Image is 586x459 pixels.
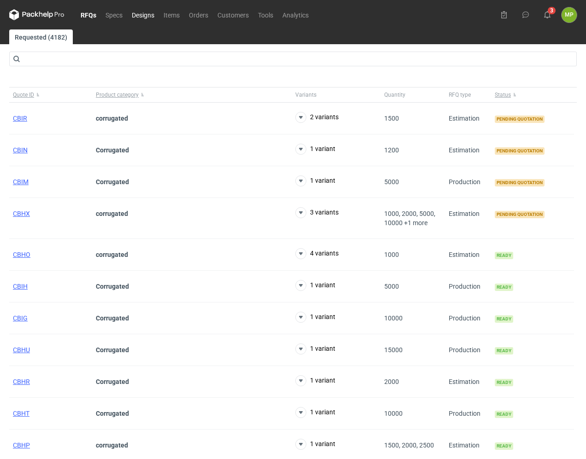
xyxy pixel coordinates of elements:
[445,239,491,271] div: Estimation
[13,314,28,322] a: CBIG
[495,347,513,354] span: Ready
[540,7,555,22] button: 3
[295,175,335,186] button: 1 variant
[13,210,30,217] a: CBHX
[384,410,403,417] span: 10000
[295,312,335,323] button: 1 variant
[96,146,129,154] strong: Corrugated
[384,314,403,322] span: 10000
[96,346,129,354] strong: Corrugated
[253,9,278,20] a: Tools
[445,334,491,366] div: Production
[13,410,29,417] a: CBHT
[495,211,545,218] span: Pending quotation
[96,442,128,449] strong: corrugated
[96,115,128,122] strong: corrugated
[159,9,184,20] a: Items
[445,103,491,134] div: Estimation
[562,7,577,23] button: MP
[184,9,213,20] a: Orders
[96,283,129,290] strong: Corrugated
[295,112,339,123] button: 2 variants
[495,91,511,99] span: Status
[295,375,335,386] button: 1 variant
[384,210,435,227] span: 1000, 2000, 5000, 10000 +1 more
[127,9,159,20] a: Designs
[384,146,399,154] span: 1200
[495,411,513,418] span: Ready
[96,91,139,99] span: Product category
[491,87,574,102] button: Status
[13,283,28,290] a: CBIH
[96,314,129,322] strong: Corrugated
[384,442,434,449] span: 1500, 2000, 2500
[213,9,253,20] a: Customers
[384,115,399,122] span: 1500
[96,251,128,258] strong: corrugated
[495,284,513,291] span: Ready
[101,9,127,20] a: Specs
[295,207,339,218] button: 3 variants
[295,91,316,99] span: Variants
[295,343,335,354] button: 1 variant
[13,251,30,258] a: CBHO
[445,398,491,430] div: Production
[295,439,335,450] button: 1 variant
[9,9,64,20] svg: Packhelp Pro
[9,87,92,102] button: Quote ID
[295,248,339,259] button: 4 variants
[96,178,129,186] strong: Corrugated
[495,315,513,323] span: Ready
[13,115,27,122] a: CBIR
[13,378,30,385] a: CBHR
[384,251,399,258] span: 1000
[562,7,577,23] div: Magdalena Polakowska
[96,210,128,217] strong: corrugated
[384,378,399,385] span: 2000
[384,178,399,186] span: 5000
[495,147,545,155] span: Pending quotation
[13,91,34,99] span: Quote ID
[13,146,28,154] a: CBIN
[96,378,129,385] strong: Corrugated
[9,29,73,44] a: Requested (4182)
[96,410,129,417] strong: Corrugated
[495,179,545,186] span: Pending quotation
[445,271,491,302] div: Production
[495,252,513,259] span: Ready
[384,346,403,354] span: 15000
[445,134,491,166] div: Estimation
[495,116,545,123] span: Pending quotation
[278,9,313,20] a: Analytics
[13,346,30,354] a: CBHU
[92,87,292,102] button: Product category
[13,442,30,449] a: CBHP
[495,442,513,450] span: Ready
[384,91,405,99] span: Quantity
[445,302,491,334] div: Production
[384,283,399,290] span: 5000
[445,198,491,239] div: Estimation
[495,379,513,386] span: Ready
[295,144,335,155] button: 1 variant
[13,178,29,186] a: CBIM
[76,9,101,20] a: RFQs
[445,366,491,398] div: Estimation
[445,166,491,198] div: Production
[295,407,335,418] button: 1 variant
[295,280,335,291] button: 1 variant
[449,91,471,99] span: RFQ type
